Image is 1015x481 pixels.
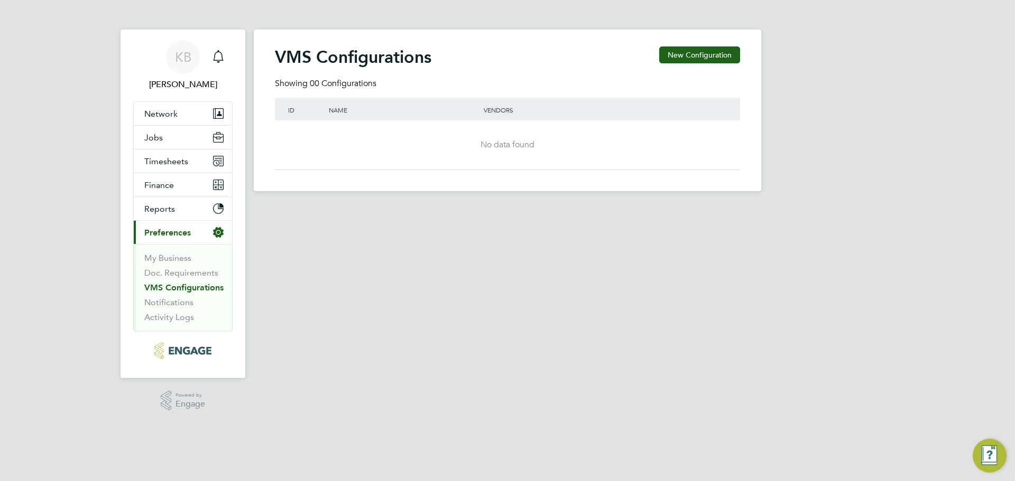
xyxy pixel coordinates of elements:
div: Showing [275,78,379,89]
span: Jobs [144,133,163,143]
span: Preferences [144,228,191,238]
span: Reports [144,204,175,214]
h2: VMS Configurations [275,46,431,68]
img: admiralrecruitment-logo-retina.png [154,342,211,359]
span: Powered by [176,391,205,400]
div: Vendors [481,98,730,122]
span: Kam Bhaat [133,78,233,91]
button: Finance [134,173,232,196]
div: No data found [285,139,730,150]
span: Finance [144,180,174,190]
a: Go to home page [133,342,233,359]
span: Network [144,109,178,119]
button: Engage Resource Center [973,439,1007,473]
div: Preferences [134,244,232,331]
button: New Configuration [659,46,740,63]
a: Activity Logs [144,312,194,322]
div: ID [285,98,321,122]
a: KB[PERSON_NAME] [133,40,233,91]
a: Notifications [144,297,193,307]
nav: Main navigation [121,30,245,378]
a: Powered byEngage [161,391,206,411]
span: Timesheets [144,156,188,166]
a: Doc. Requirements [144,268,218,278]
button: Reports [134,197,232,220]
span: Engage [176,400,205,409]
span: KB [175,50,191,64]
button: Network [134,102,232,125]
span: 00 Configurations [310,78,376,89]
a: VMS Configurations [144,282,224,293]
button: Jobs [134,126,232,149]
a: My Business [144,253,191,263]
div: Name [321,98,481,122]
button: Preferences [134,221,232,244]
button: Timesheets [134,149,232,173]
